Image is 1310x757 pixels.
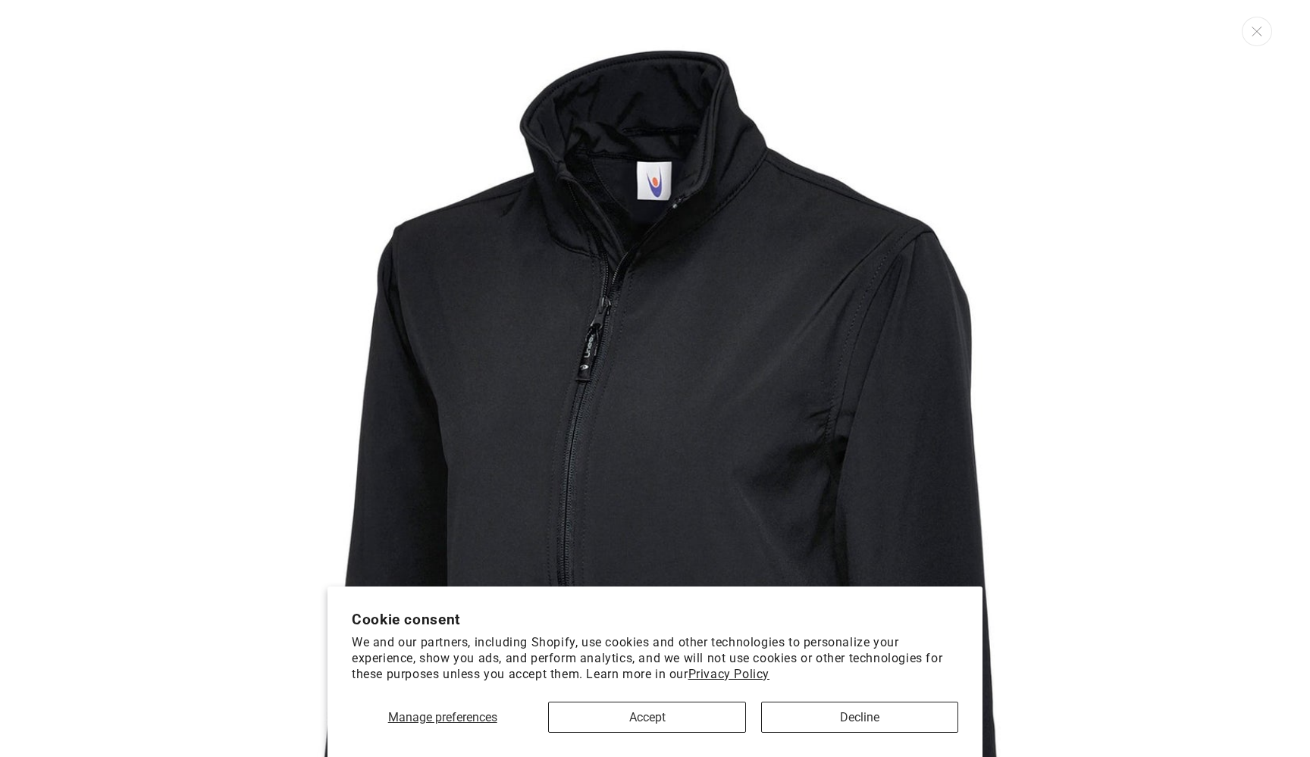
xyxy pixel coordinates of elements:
a: Privacy Policy [688,667,769,681]
span: Manage preferences [388,710,497,724]
button: Accept [548,702,745,733]
h2: Cookie consent [352,611,958,628]
button: Manage preferences [352,702,533,733]
p: We and our partners, including Shopify, use cookies and other technologies to personalize your ex... [352,635,958,682]
button: Decline [761,702,958,733]
button: Close [1242,17,1272,46]
iframe: Chat Widget [1050,593,1310,757]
